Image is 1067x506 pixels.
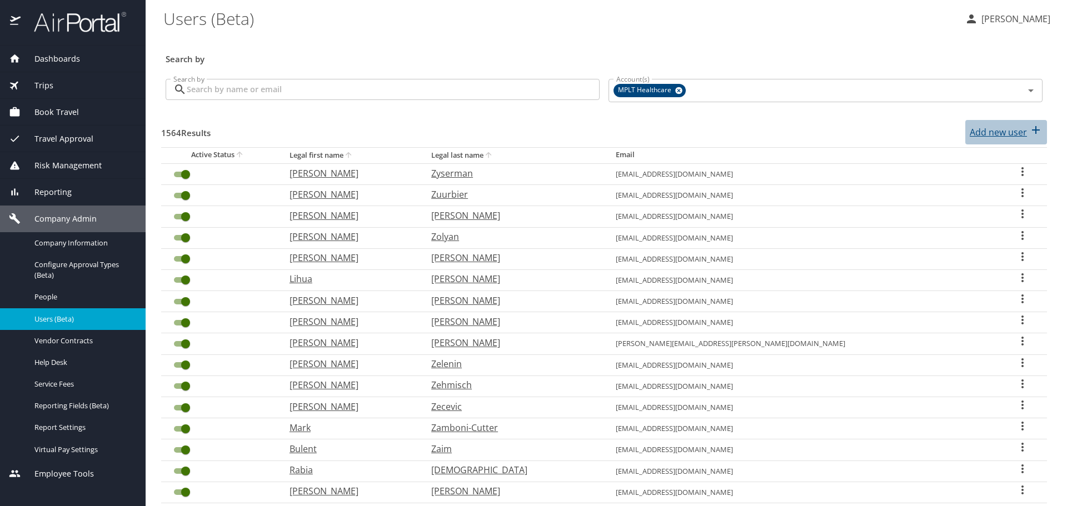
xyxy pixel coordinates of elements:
[34,400,132,411] span: Reporting Fields (Beta)
[34,259,132,280] span: Configure Approval Types (Beta)
[607,291,999,312] td: [EMAIL_ADDRESS][DOMAIN_NAME]
[607,147,999,163] th: Email
[607,354,999,375] td: [EMAIL_ADDRESS][DOMAIN_NAME]
[607,418,999,439] td: [EMAIL_ADDRESS][DOMAIN_NAME]
[290,294,409,307] p: [PERSON_NAME]
[607,269,999,290] td: [EMAIL_ADDRESS][DOMAIN_NAME]
[970,126,1027,139] p: Add new user
[431,336,594,349] p: [PERSON_NAME]
[431,315,594,328] p: [PERSON_NAME]
[607,482,999,503] td: [EMAIL_ADDRESS][DOMAIN_NAME]
[965,120,1047,144] button: Add new user
[1023,83,1039,98] button: Open
[290,442,409,455] p: Bulent
[290,272,409,285] p: Lihua
[34,238,132,248] span: Company Information
[161,147,281,163] th: Active Status
[431,442,594,455] p: Zaim
[431,230,594,243] p: Zolyan
[21,186,72,198] span: Reporting
[21,133,93,145] span: Travel Approval
[10,11,22,33] img: icon-airportal.png
[431,378,594,392] p: Zehmisch
[290,400,409,413] p: [PERSON_NAME]
[290,251,409,264] p: [PERSON_NAME]
[607,312,999,333] td: [EMAIL_ADDRESS][DOMAIN_NAME]
[607,375,999,397] td: [EMAIL_ADDRESS][DOMAIN_NAME]
[34,444,132,455] span: Virtual Pay Settings
[290,167,409,180] p: [PERSON_NAME]
[21,106,79,118] span: Book Travel
[431,421,594,434] p: Zamboni-Cutter
[607,333,999,354] td: [PERSON_NAME][EMAIL_ADDRESS][PERSON_NAME][DOMAIN_NAME]
[431,294,594,307] p: [PERSON_NAME]
[607,439,999,460] td: [EMAIL_ADDRESS][DOMAIN_NAME]
[34,422,132,433] span: Report Settings
[290,230,409,243] p: [PERSON_NAME]
[607,163,999,184] td: [EMAIL_ADDRESS][DOMAIN_NAME]
[290,357,409,370] p: [PERSON_NAME]
[431,251,594,264] p: [PERSON_NAME]
[614,84,686,97] div: MPLT Healthcare
[614,84,678,96] span: MPLT Healthcare
[607,460,999,482] td: [EMAIL_ADDRESS][DOMAIN_NAME]
[34,314,132,324] span: Users (Beta)
[290,336,409,349] p: [PERSON_NAME]
[166,46,1043,66] h3: Search by
[290,421,409,434] p: Mark
[343,151,355,161] button: sort
[290,484,409,498] p: [PERSON_NAME]
[21,159,102,172] span: Risk Management
[431,357,594,370] p: Zelenin
[431,167,594,180] p: Zyserman
[607,185,999,206] td: [EMAIL_ADDRESS][DOMAIN_NAME]
[161,120,211,139] h3: 1564 Results
[235,150,246,161] button: sort
[21,53,80,65] span: Dashboards
[607,206,999,227] td: [EMAIL_ADDRESS][DOMAIN_NAME]
[34,292,132,302] span: People
[431,188,594,201] p: Zuurbier
[163,1,956,36] h1: Users (Beta)
[431,209,594,222] p: [PERSON_NAME]
[290,315,409,328] p: [PERSON_NAME]
[431,400,594,413] p: Zecevic
[483,151,495,161] button: sort
[978,12,1050,26] p: [PERSON_NAME]
[290,188,409,201] p: [PERSON_NAME]
[290,378,409,392] p: [PERSON_NAME]
[422,147,607,163] th: Legal last name
[431,272,594,285] p: [PERSON_NAME]
[607,397,999,418] td: [EMAIL_ADDRESS][DOMAIN_NAME]
[22,11,126,33] img: airportal-logo.png
[960,9,1055,29] button: [PERSON_NAME]
[34,335,132,346] span: Vendor Contracts
[607,248,999,269] td: [EMAIL_ADDRESS][DOMAIN_NAME]
[607,227,999,248] td: [EMAIL_ADDRESS][DOMAIN_NAME]
[431,463,594,477] p: [DEMOGRAPHIC_DATA]
[290,463,409,477] p: Rabia
[290,209,409,222] p: [PERSON_NAME]
[21,79,53,92] span: Trips
[431,484,594,498] p: [PERSON_NAME]
[34,379,132,389] span: Service Fees
[34,357,132,368] span: Help Desk
[281,147,422,163] th: Legal first name
[21,468,94,480] span: Employee Tools
[187,79,600,100] input: Search by name or email
[21,213,97,225] span: Company Admin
